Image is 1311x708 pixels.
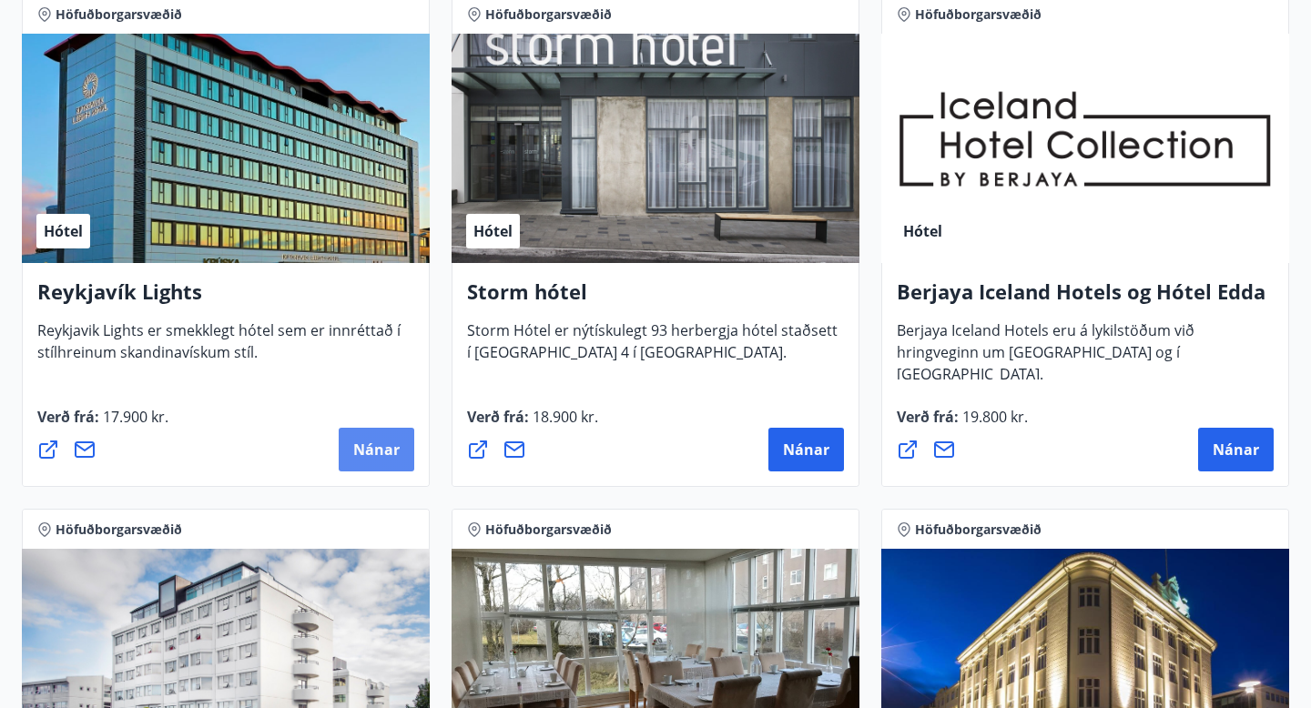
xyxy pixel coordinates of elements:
[56,5,182,24] span: Höfuðborgarsvæðið
[915,5,1042,24] span: Höfuðborgarsvæðið
[99,407,168,427] span: 17.900 kr.
[56,521,182,539] span: Höfuðborgarsvæðið
[467,407,598,441] span: Verð frá :
[37,278,414,319] h4: Reykjavík Lights
[897,278,1274,319] h4: Berjaya Iceland Hotels og Hótel Edda
[473,221,513,241] span: Hótel
[353,440,400,460] span: Nánar
[1213,440,1259,460] span: Nánar
[903,221,942,241] span: Hótel
[44,221,83,241] span: Hótel
[37,407,168,441] span: Verð frá :
[485,5,612,24] span: Höfuðborgarsvæðið
[897,407,1028,441] span: Verð frá :
[1198,428,1274,471] button: Nánar
[768,428,844,471] button: Nánar
[339,428,414,471] button: Nánar
[959,407,1028,427] span: 19.800 kr.
[529,407,598,427] span: 18.900 kr.
[37,320,401,377] span: Reykjavik Lights er smekklegt hótel sem er innréttað í stílhreinum skandinavískum stíl.
[467,278,844,319] h4: Storm hótel
[897,320,1194,399] span: Berjaya Iceland Hotels eru á lykilstöðum við hringveginn um [GEOGRAPHIC_DATA] og í [GEOGRAPHIC_DA...
[485,521,612,539] span: Höfuðborgarsvæðið
[915,521,1042,539] span: Höfuðborgarsvæðið
[467,320,838,377] span: Storm Hótel er nýtískulegt 93 herbergja hótel staðsett í [GEOGRAPHIC_DATA] 4 í [GEOGRAPHIC_DATA].
[783,440,829,460] span: Nánar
